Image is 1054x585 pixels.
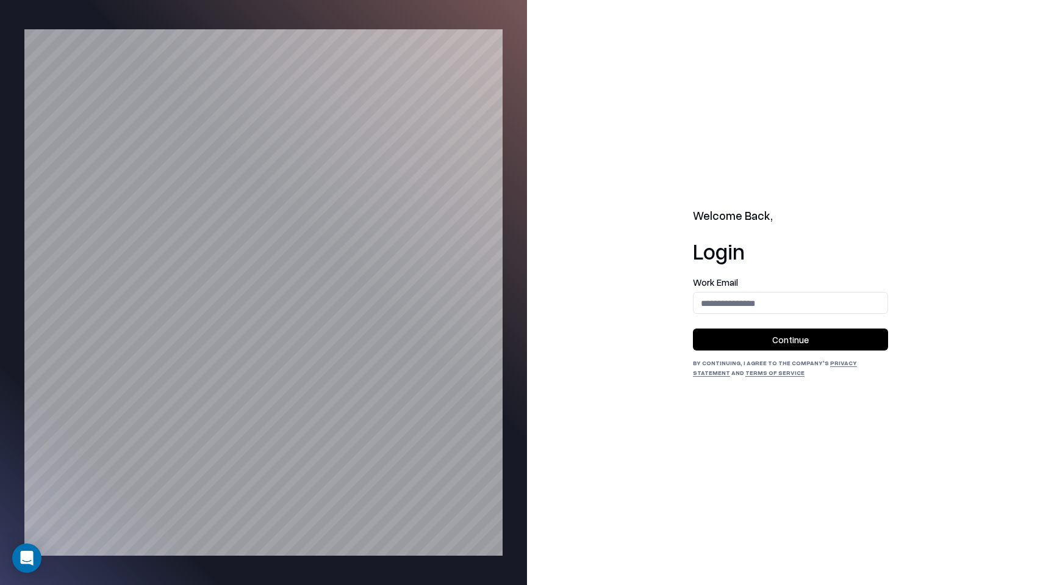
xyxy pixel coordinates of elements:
[693,358,888,377] div: By continuing, I agree to the Company's and
[693,278,888,287] label: Work Email
[12,543,41,573] div: Open Intercom Messenger
[693,329,888,351] button: Continue
[745,369,805,376] a: Terms of Service
[693,208,888,225] h2: Welcome Back,
[693,239,888,263] h1: Login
